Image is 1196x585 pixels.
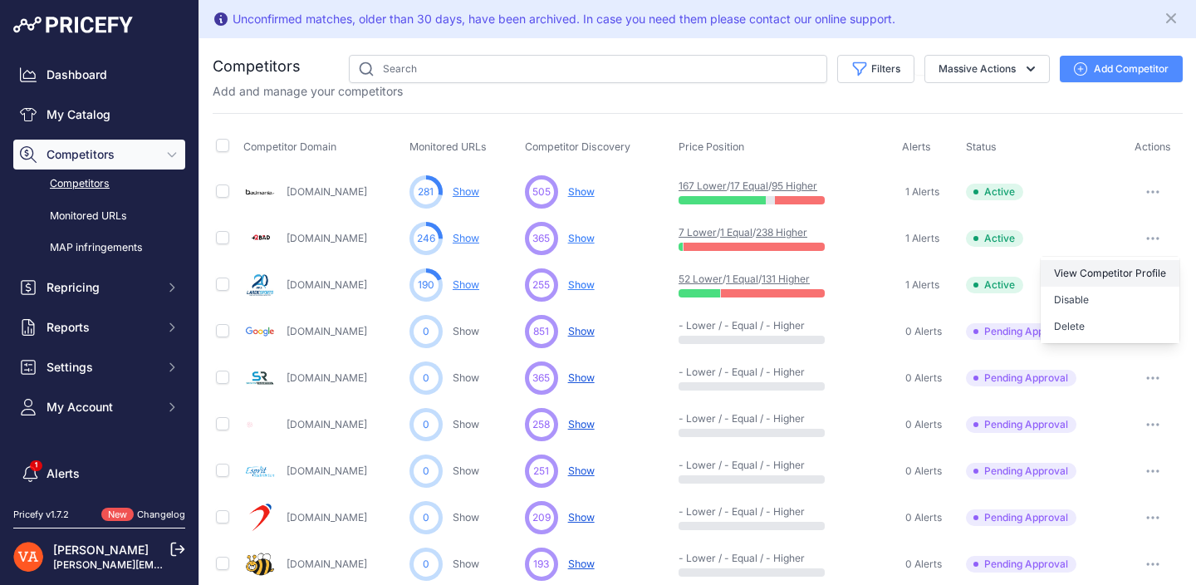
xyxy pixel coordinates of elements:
a: [PERSON_NAME] [53,543,149,557]
button: Delete [1041,313,1179,340]
a: Show [453,325,479,337]
span: Price Position [679,140,744,153]
button: Filters [837,55,914,83]
button: Reports [13,312,185,342]
p: Add and manage your competitors [213,83,403,100]
a: Alerts [13,459,185,489]
span: Pending Approval [966,556,1076,573]
a: 1 Equal [726,273,758,285]
span: Active [966,184,1023,200]
button: Competitors [13,140,185,170]
a: [DOMAIN_NAME] [287,558,367,570]
p: - Lower / - Equal / - Higher [679,505,785,519]
span: 1 Alerts [905,185,939,199]
a: Changelog [137,509,185,520]
button: Settings [13,352,185,382]
span: Show [568,511,595,524]
a: 1 Alerts [902,230,939,247]
a: Show [453,185,479,198]
p: - Lower / - Equal / - Higher [679,459,785,472]
span: Competitor Domain [243,140,336,153]
span: Alerts [902,140,931,153]
span: Show [568,371,595,384]
a: [DOMAIN_NAME] [287,371,367,384]
span: 209 [532,510,551,525]
span: 365 [532,231,550,246]
span: Competitor Discovery [525,140,630,153]
span: 1 Alerts [905,278,939,292]
a: Dashboard [13,60,185,90]
span: 0 [423,371,429,386]
a: 17 Equal [730,179,768,192]
span: 365 [532,371,550,386]
div: Pricefy v1.7.2 [13,508,69,522]
a: 167 Lower [679,179,727,192]
span: 851 [533,324,549,339]
a: [DOMAIN_NAME] [287,511,367,524]
a: 95 Higher [772,179,817,192]
span: My Account [47,399,155,415]
a: 131 Higher [762,273,810,285]
a: Monitored URLs [13,202,185,231]
button: Repricing [13,273,185,302]
span: Reports [47,319,155,336]
a: Competitors [13,170,185,199]
p: / / [679,179,785,193]
img: Pricefy Logo [13,17,133,33]
a: 1 Equal [720,226,752,238]
span: Repricing [47,279,155,296]
span: New [101,508,134,522]
span: 0 Alerts [905,418,942,431]
span: Active [966,277,1023,293]
input: Search [349,55,827,83]
span: 505 [532,184,551,199]
span: Show [568,278,595,291]
span: Pending Approval [966,416,1076,433]
a: Show [453,371,479,384]
a: Show [453,278,479,291]
p: - Lower / - Equal / - Higher [679,319,785,332]
span: Actions [1135,140,1171,153]
a: MAP infringements [13,234,185,263]
a: My Catalog [13,100,185,130]
h2: Competitors [213,55,301,78]
span: Pending Approval [966,463,1076,479]
nav: Sidebar [13,60,185,552]
span: 0 [423,464,429,479]
p: - Lower / - Equal / - Higher [679,366,785,379]
a: [DOMAIN_NAME] [287,232,367,244]
a: [DOMAIN_NAME] [287,325,367,337]
span: Status [966,140,997,153]
a: [DOMAIN_NAME] [287,465,367,477]
a: Show [453,558,479,570]
a: 7 Lower [679,226,717,238]
span: Show [568,232,595,244]
span: 258 [532,417,550,432]
p: - Lower / - Equal / - Higher [679,412,785,425]
button: Massive Actions [924,55,1050,83]
span: 0 Alerts [905,558,942,571]
span: 255 [532,278,550,292]
span: 0 [423,510,429,525]
span: 0 [423,557,429,572]
span: 0 Alerts [905,371,942,385]
span: 0 [423,417,429,432]
a: [PERSON_NAME][EMAIL_ADDRESS][PERSON_NAME][DOMAIN_NAME] [53,558,391,571]
span: Show [568,558,595,570]
p: / / [679,226,785,239]
a: 1 Alerts [902,277,939,293]
a: [DOMAIN_NAME] [287,278,367,291]
span: Pending Approval [966,509,1076,526]
button: Add Competitor [1060,56,1183,82]
button: Disable [1041,287,1179,313]
a: [DOMAIN_NAME] [287,418,367,430]
p: / / [679,273,785,286]
a: Show [453,418,479,430]
a: 52 Lower [679,273,723,285]
span: Show [568,185,595,198]
a: 1 Alerts [902,184,939,200]
span: 193 [533,557,549,572]
span: 1 Alerts [905,232,939,245]
span: Active [966,230,1023,247]
span: Settings [47,359,155,376]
